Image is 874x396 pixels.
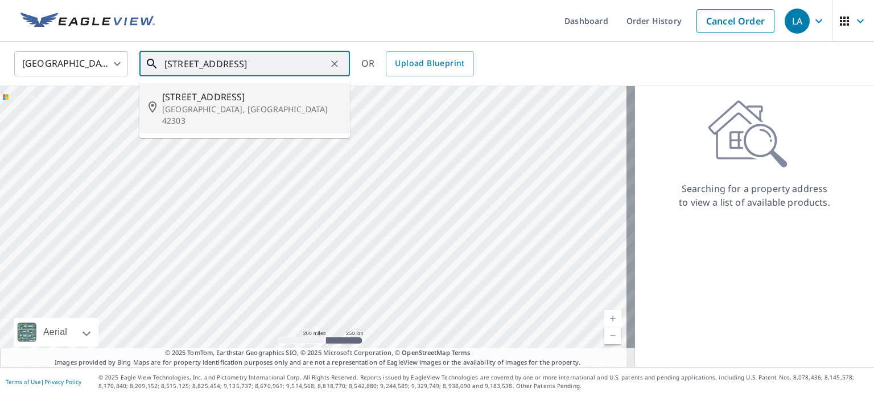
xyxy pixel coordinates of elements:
div: OR [361,51,474,76]
span: Upload Blueprint [395,56,464,71]
img: EV Logo [20,13,155,30]
a: OpenStreetMap [402,348,450,357]
p: Searching for a property address to view a list of available products. [678,182,831,209]
a: Current Level 5, Zoom In [604,310,621,327]
div: Aerial [14,318,98,346]
a: Upload Blueprint [386,51,473,76]
p: © 2025 Eagle View Technologies, Inc. and Pictometry International Corp. All Rights Reserved. Repo... [98,373,868,390]
a: Privacy Policy [44,378,81,386]
input: Search by address or latitude-longitude [164,48,327,80]
p: [GEOGRAPHIC_DATA], [GEOGRAPHIC_DATA] 42303 [162,104,341,126]
div: [GEOGRAPHIC_DATA] [14,48,128,80]
span: © 2025 TomTom, Earthstar Geographics SIO, © 2025 Microsoft Corporation, © [165,348,471,358]
a: Cancel Order [696,9,774,33]
div: LA [785,9,810,34]
span: [STREET_ADDRESS] [162,90,341,104]
a: Terms of Use [6,378,41,386]
p: | [6,378,81,385]
a: Terms [452,348,471,357]
button: Clear [327,56,343,72]
a: Current Level 5, Zoom Out [604,327,621,344]
div: Aerial [40,318,71,346]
